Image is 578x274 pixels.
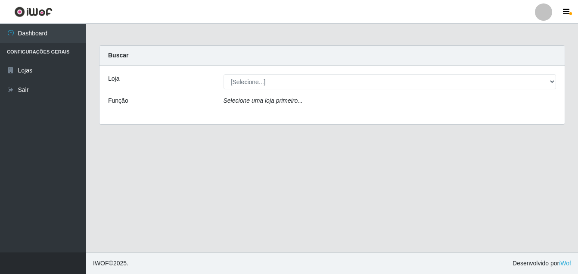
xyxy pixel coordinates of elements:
i: Selecione uma loja primeiro... [224,97,303,104]
span: Desenvolvido por [513,259,571,268]
label: Função [108,96,128,105]
span: IWOF [93,260,109,267]
a: iWof [559,260,571,267]
label: Loja [108,74,119,83]
strong: Buscar [108,52,128,59]
span: © 2025 . [93,259,128,268]
img: CoreUI Logo [14,6,53,17]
